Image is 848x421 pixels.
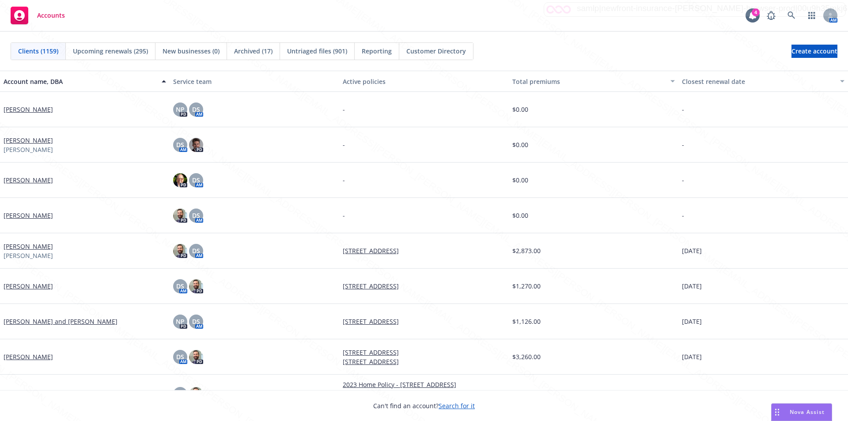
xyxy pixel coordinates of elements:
[512,77,665,86] div: Total premiums
[343,211,345,220] span: -
[343,281,505,291] a: [STREET_ADDRESS]
[7,3,68,28] a: Accounts
[4,105,53,114] a: [PERSON_NAME]
[406,46,466,56] span: Customer Directory
[771,403,832,421] button: Nova Assist
[682,281,702,291] span: [DATE]
[512,317,541,326] span: $1,126.00
[512,246,541,255] span: $2,873.00
[192,317,200,326] span: DS
[682,246,702,255] span: [DATE]
[173,244,187,258] img: photo
[18,46,58,56] span: Clients (1159)
[4,77,156,86] div: Account name, DBA
[343,348,505,357] a: [STREET_ADDRESS]
[176,281,184,291] span: DS
[752,8,760,16] div: 4
[4,352,53,361] a: [PERSON_NAME]
[791,45,837,58] a: Create account
[783,7,800,24] a: Search
[234,46,273,56] span: Archived (17)
[4,175,53,185] a: [PERSON_NAME]
[4,211,53,220] a: [PERSON_NAME]
[373,401,475,410] span: Can't find an account?
[37,12,65,19] span: Accounts
[512,389,541,398] span: $8,674.48
[682,389,702,398] span: [DATE]
[512,140,528,149] span: $0.00
[343,175,345,185] span: -
[192,246,200,255] span: DS
[682,211,684,220] span: -
[4,251,53,260] span: [PERSON_NAME]
[4,145,53,154] span: [PERSON_NAME]
[682,317,702,326] span: [DATE]
[189,350,203,364] img: photo
[189,279,203,293] img: photo
[176,352,184,361] span: DS
[4,281,53,291] a: [PERSON_NAME]
[73,46,148,56] span: Upcoming renewals (295)
[343,105,345,114] span: -
[439,402,475,410] a: Search for it
[762,7,780,24] a: Report a Bug
[173,77,336,86] div: Service team
[173,173,187,187] img: photo
[343,380,505,389] a: 2023 Home Policy - [STREET_ADDRESS]
[343,140,345,149] span: -
[343,389,505,398] a: 2023 Home Earthquake Policy [STREET_ADDRESS]
[343,357,505,366] a: [STREET_ADDRESS]
[343,317,505,326] a: [STREET_ADDRESS]
[512,352,541,361] span: $3,260.00
[343,77,505,86] div: Active policies
[189,387,203,401] img: photo
[4,242,53,251] a: [PERSON_NAME]
[4,317,117,326] a: [PERSON_NAME] and [PERSON_NAME]
[772,404,783,421] div: Drag to move
[682,105,684,114] span: -
[803,7,821,24] a: Switch app
[4,136,53,145] a: [PERSON_NAME]
[176,389,184,398] span: DS
[790,408,825,416] span: Nova Assist
[682,175,684,185] span: -
[682,77,835,86] div: Closest renewal date
[176,105,185,114] span: NP
[682,352,702,361] span: [DATE]
[339,71,509,92] button: Active policies
[682,140,684,149] span: -
[163,46,220,56] span: New businesses (0)
[509,71,678,92] button: Total premiums
[189,138,203,152] img: photo
[362,46,392,56] span: Reporting
[176,140,184,149] span: DS
[173,209,187,223] img: photo
[192,175,200,185] span: DS
[512,175,528,185] span: $0.00
[4,389,110,398] a: [PERSON_NAME] & [PERSON_NAME]
[343,246,505,255] a: [STREET_ADDRESS]
[192,211,200,220] span: DS
[287,46,347,56] span: Untriaged files (901)
[170,71,339,92] button: Service team
[176,317,185,326] span: NP
[678,71,848,92] button: Closest renewal date
[512,281,541,291] span: $1,270.00
[791,43,837,60] span: Create account
[512,105,528,114] span: $0.00
[192,105,200,114] span: DS
[512,211,528,220] span: $0.00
